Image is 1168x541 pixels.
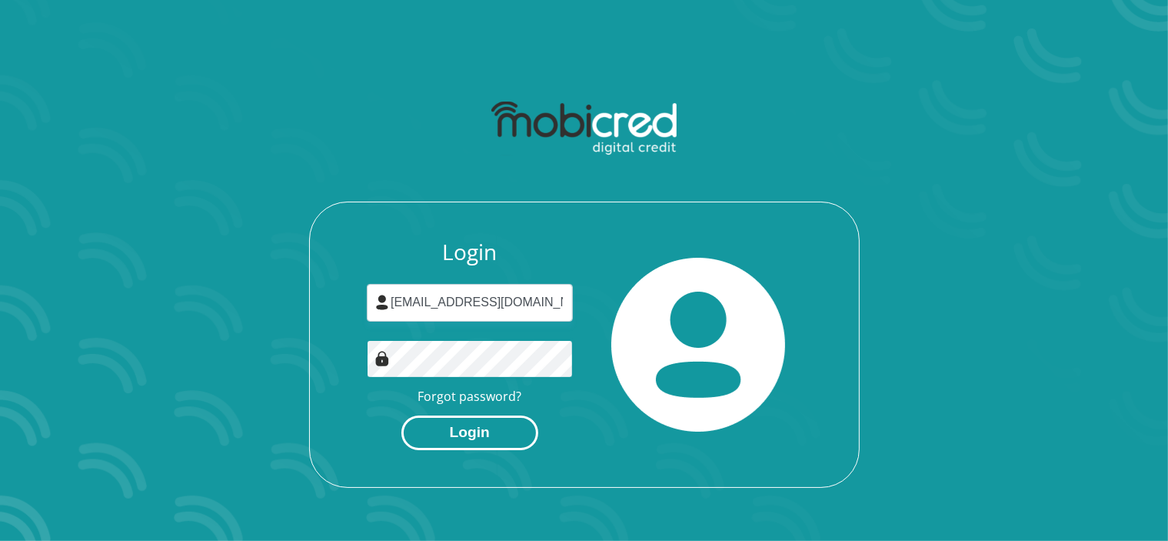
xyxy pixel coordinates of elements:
[367,239,573,265] h3: Login
[401,416,538,450] button: Login
[374,295,390,310] img: user-icon image
[367,284,573,322] input: Username
[418,388,521,405] a: Forgot password?
[374,351,390,366] img: Image
[491,102,677,155] img: mobicred logo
